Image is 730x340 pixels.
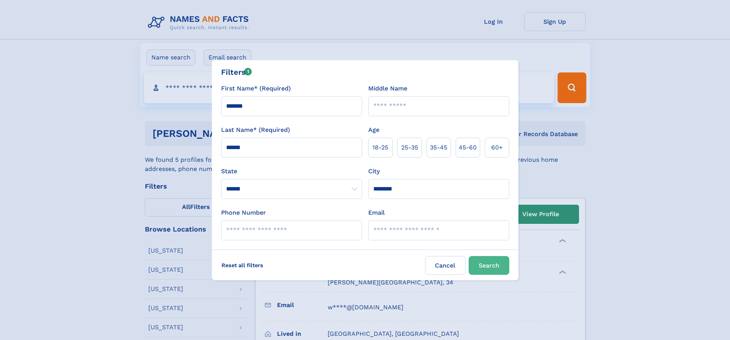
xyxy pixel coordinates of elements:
[221,66,252,78] div: Filters
[221,208,266,217] label: Phone Number
[368,208,385,217] label: Email
[221,84,291,93] label: First Name* (Required)
[221,125,290,135] label: Last Name* (Required)
[368,167,380,176] label: City
[469,256,509,275] button: Search
[425,256,466,275] label: Cancel
[401,143,418,152] span: 25‑35
[368,125,379,135] label: Age
[217,256,268,274] label: Reset all filters
[372,143,388,152] span: 18‑25
[221,167,362,176] label: State
[368,84,407,93] label: Middle Name
[491,143,503,152] span: 60+
[459,143,477,152] span: 45‑60
[430,143,447,152] span: 35‑45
